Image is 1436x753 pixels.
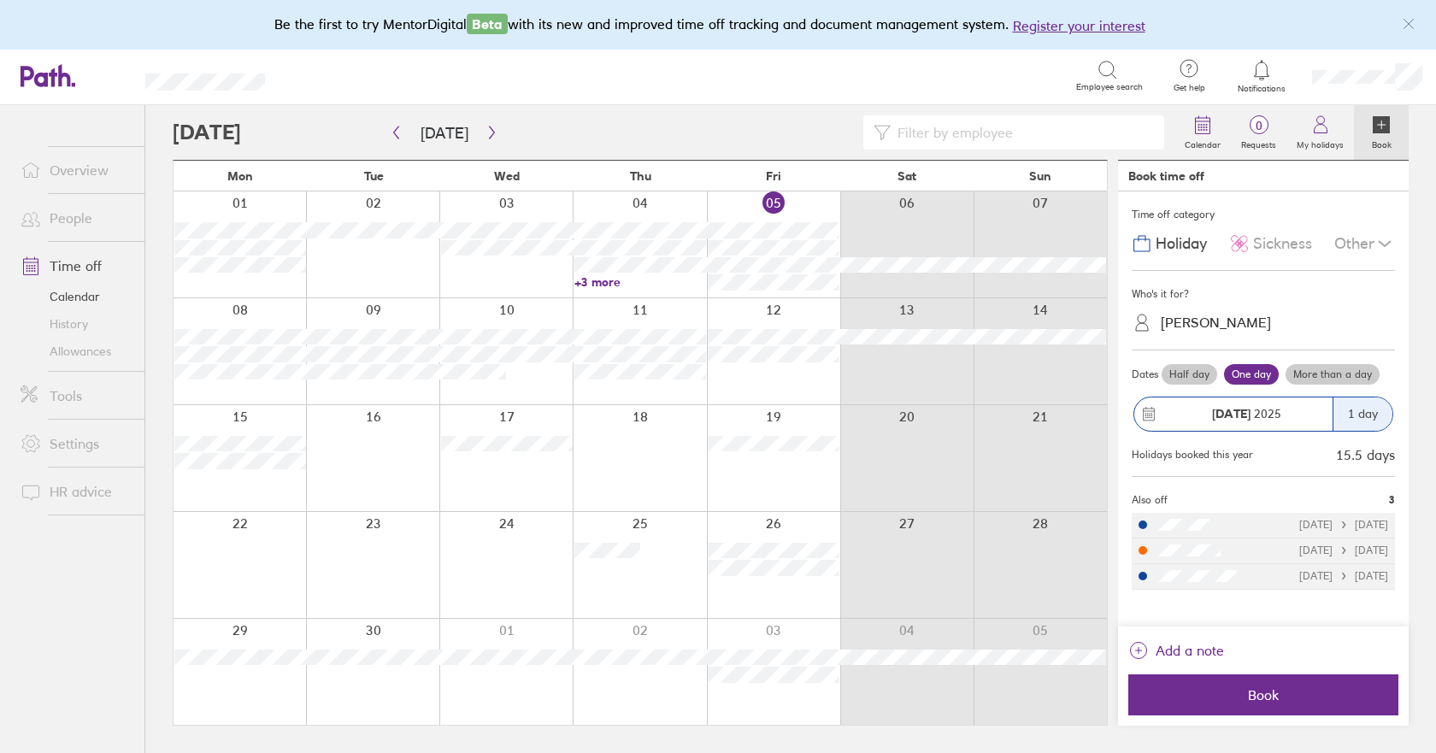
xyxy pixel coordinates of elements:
a: Book [1354,105,1409,160]
label: More than a day [1286,364,1380,385]
span: Book [1140,687,1386,703]
label: Half day [1162,364,1217,385]
div: [PERSON_NAME] [1161,315,1271,331]
a: HR advice [7,474,144,509]
span: Holiday [1156,235,1207,253]
label: Requests [1231,135,1286,150]
span: Tue [364,169,384,183]
button: Add a note [1128,637,1224,664]
span: 3 [1389,494,1395,506]
span: 2025 [1212,407,1281,421]
a: History [7,310,144,338]
button: Register your interest [1013,15,1145,36]
div: 15.5 days [1336,447,1395,462]
a: Notifications [1234,58,1290,94]
span: Sun [1029,169,1051,183]
div: Search [311,68,355,83]
button: Book [1128,674,1398,715]
span: Fri [766,169,781,183]
span: Sickness [1253,235,1312,253]
a: Tools [7,379,144,413]
span: Dates [1132,368,1158,380]
span: Get help [1162,83,1217,93]
a: Allowances [7,338,144,365]
strong: [DATE] [1212,406,1251,421]
label: Calendar [1174,135,1231,150]
span: Beta [467,14,508,34]
div: 1 day [1333,397,1392,431]
div: Other [1334,227,1395,260]
button: [DATE] [407,119,482,147]
a: People [7,201,144,235]
a: My holidays [1286,105,1354,160]
div: Who's it for? [1132,281,1395,307]
a: +3 more [574,274,706,290]
a: Overview [7,153,144,187]
a: 0Requests [1231,105,1286,160]
span: Employee search [1076,82,1143,92]
label: My holidays [1286,135,1354,150]
span: Mon [227,169,253,183]
label: Book [1362,135,1402,150]
span: Wed [494,169,520,183]
div: [DATE] [DATE] [1299,519,1388,531]
div: Book time off [1128,169,1204,183]
div: Holidays booked this year [1132,449,1253,461]
span: 0 [1231,119,1286,132]
span: Also off [1132,494,1168,506]
a: Calendar [7,283,144,310]
span: Thu [630,169,651,183]
div: Time off category [1132,202,1395,227]
a: Time off [7,249,144,283]
span: Add a note [1156,637,1224,664]
button: [DATE] 20251 day [1132,388,1395,440]
span: Notifications [1234,84,1290,94]
div: [DATE] [DATE] [1299,544,1388,556]
label: One day [1224,364,1279,385]
a: Settings [7,427,144,461]
div: [DATE] [DATE] [1299,570,1388,582]
input: Filter by employee [891,116,1154,149]
div: Be the first to try MentorDigital with its new and improved time off tracking and document manage... [274,14,1162,36]
span: Sat [897,169,916,183]
a: Calendar [1174,105,1231,160]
